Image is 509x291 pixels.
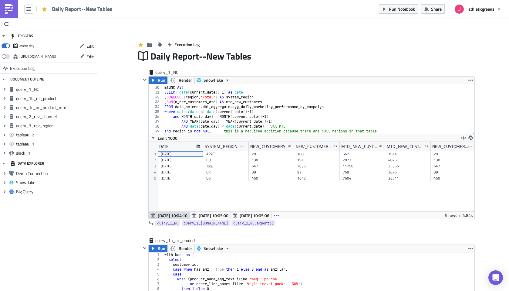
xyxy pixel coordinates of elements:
div: 130 [434,157,473,163]
button: Limit 1000 [149,134,180,142]
div: US [206,175,246,181]
div: 26511 [388,175,428,181]
div: MTD_NEW_CUSTOMERS [341,142,379,151]
div: 11758 [343,163,382,169]
div: [DATE] [161,151,200,157]
div: 108 [297,151,337,157]
div: 28 [434,151,473,157]
div: 2076 [388,169,428,175]
button: Share [421,4,445,14]
div: 36 [149,114,163,119]
button: Snowflake [194,77,232,84]
button: [DATE] 10:04:10 [149,212,190,219]
span: Edit [86,53,94,60]
a: query_1_NC.export() [231,220,275,226]
span: Execution Log [10,63,35,74]
span: Execution Log [174,41,200,48]
span: [DATE] 10:05:00 [199,212,228,219]
span: slack_1 [16,150,95,156]
span: athleticgreens [468,6,494,12]
div: 194 [297,157,337,163]
button: Snowflake [194,245,232,252]
span: tableau_1 [16,141,95,147]
button: [DATE] 10:05:06 [231,212,272,219]
div: 769 [343,169,382,175]
div: 2036 [297,163,337,169]
div: SYSTEM_REGION [205,142,237,151]
span: query_1b_nc_product [16,96,95,101]
div: 647 [252,163,291,169]
span: [DATE] 10:05:06 [240,212,269,219]
div: MTD_NEW_CUSTOMERS_PLAN [387,142,424,151]
div: [DATE] [161,163,200,169]
span: query_2_rev_channel [16,114,95,119]
div: 37 [149,119,163,124]
span: Daily Report--New Tables [52,5,113,12]
span: Snowflake [204,77,223,84]
span: Edit [86,43,94,49]
div: Total [206,163,246,169]
button: Render [167,245,195,252]
div: 1642 [297,175,337,181]
button: Hide content [141,245,148,252]
span: query_3_rev_region [16,123,95,128]
button: [DATE] 10:05:00 [190,212,231,219]
div: 31 [149,90,163,95]
span: Run [158,245,165,252]
div: APAC [206,151,246,157]
div: NEW_CUSTOMERS_F [432,142,468,151]
span: [DATE] 10:04:10 [158,212,187,219]
a: query_1_[DOMAIN_NAME] [182,220,230,226]
div: 6 [149,277,163,282]
div: DATE [159,142,169,151]
div: 450 [252,175,291,181]
div: UK [206,169,246,175]
span: query_1b_nc_product [155,238,196,244]
span: query_1_[DOMAIN_NAME] [184,220,228,226]
div: NEW_CUSTOMERS [250,142,285,151]
div: 2823 [343,157,382,163]
div: EU [206,157,246,163]
span: query_1_NC [155,69,180,75]
div: DATA EXPLORER [10,158,44,169]
div: 450 [434,175,473,181]
span: Demo Connection [16,171,95,176]
div: 130 [252,157,291,163]
div: 39 [149,129,163,134]
span: query_1c_nc_product_mtd [16,105,95,110]
div: 28 [252,151,291,157]
span: tableau_2 [16,132,95,138]
div: 35 [149,109,163,114]
div: 5 [149,272,163,277]
button: Hide content [141,76,148,84]
div: 4 [149,267,163,272]
div: 1 [149,252,163,257]
div: 30 [149,85,163,90]
span: Render [179,77,192,84]
button: Run Notebook [379,4,418,14]
button: Execution Log [164,40,203,49]
div: 5 rows in 4.84s [445,212,473,219]
div: 40 [149,134,163,139]
span: Share [431,6,442,12]
div: 4825 [388,157,428,163]
span: Big Query [16,189,95,194]
div: 39 [252,169,291,175]
div: Open Intercom Messenger [488,270,503,285]
span: Render [179,245,192,252]
div: [DATE] [161,169,200,175]
button: athleticgreens [451,2,504,16]
span: Daily Report--New Tables [150,50,252,62]
div: 33 [149,100,163,104]
a: query_1_NC [155,220,180,226]
div: NEW_CUSTOMERS_PLAN [296,142,333,151]
div: https://pushmetrics.io/api/v1/report/E7L6B28Lq1/webhook?token=c0a5d8c88fb4474fbace1075d1c85e19 [19,52,56,61]
div: 7 [149,282,163,286]
div: 39 [434,169,473,175]
div: 38 [149,124,163,129]
div: [DATE] [161,175,200,181]
button: Run [149,77,167,84]
img: PushMetrics [4,4,14,14]
span: Run Notebook [389,6,415,12]
span: query_1_NC.export() [233,220,274,226]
